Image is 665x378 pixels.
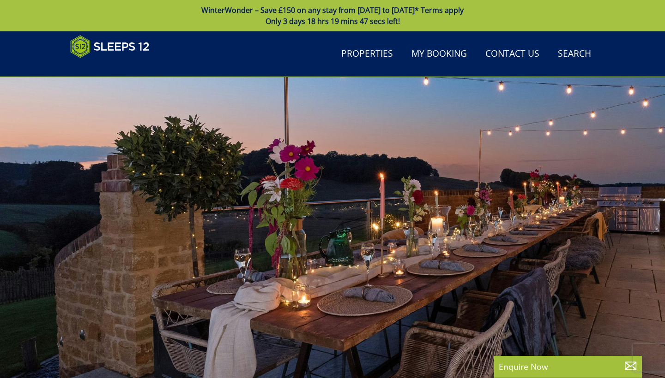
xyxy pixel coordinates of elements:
[70,35,150,58] img: Sleeps 12
[66,64,163,71] iframe: Customer reviews powered by Trustpilot
[482,44,543,65] a: Contact Us
[499,360,637,372] p: Enquire Now
[408,44,471,65] a: My Booking
[266,16,400,26] span: Only 3 days 18 hrs 19 mins 47 secs left!
[338,44,397,65] a: Properties
[554,44,595,65] a: Search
